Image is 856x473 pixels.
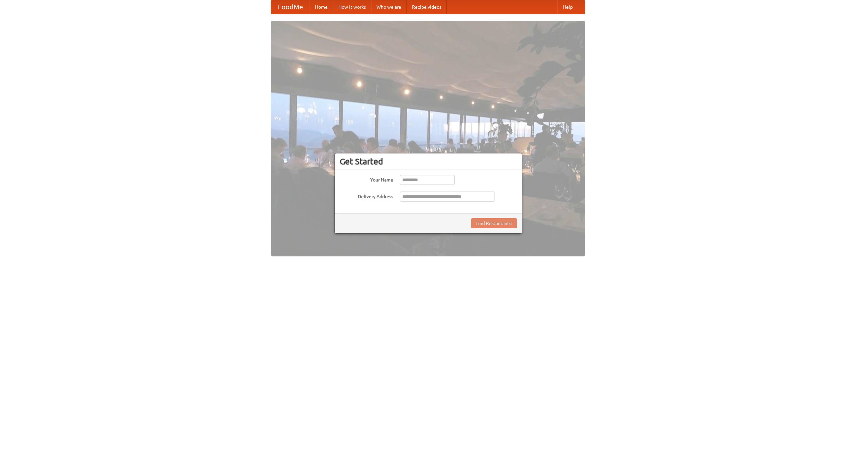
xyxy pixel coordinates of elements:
a: How it works [333,0,371,14]
h3: Get Started [340,156,517,166]
label: Delivery Address [340,192,393,200]
a: Help [557,0,578,14]
a: Recipe videos [407,0,447,14]
a: Home [310,0,333,14]
label: Your Name [340,175,393,183]
button: Find Restaurants! [471,218,517,228]
a: Who we are [371,0,407,14]
a: FoodMe [271,0,310,14]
